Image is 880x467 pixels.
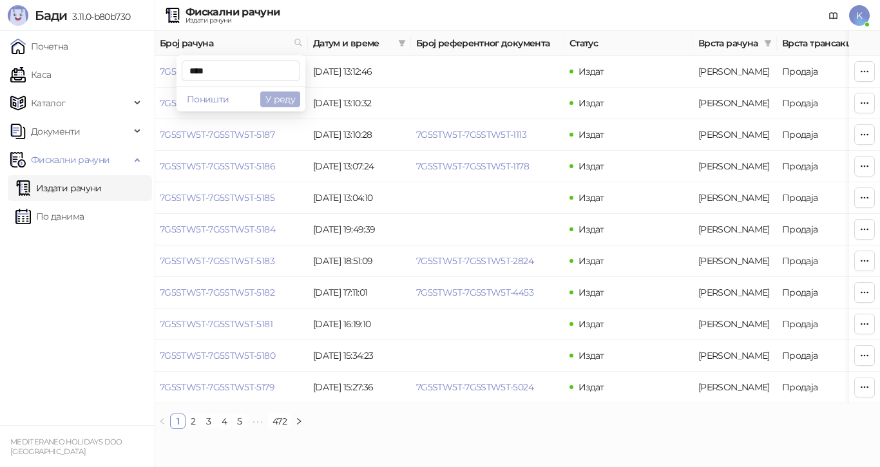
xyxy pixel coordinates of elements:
a: 7G5STW5T-7G5STW5T-5185 [160,192,274,204]
span: filter [398,39,406,47]
span: Бади [35,8,67,23]
span: Издат [579,224,604,235]
li: 1 [170,414,186,429]
span: Издат [579,192,604,204]
span: left [158,417,166,425]
span: Издат [579,350,604,361]
a: 7G5STW5T-7G5STW5T-2824 [416,255,533,267]
td: 7G5STW5T-7G5STW5T-5185 [155,182,308,214]
a: Почетна [10,33,68,59]
li: 2 [186,414,201,429]
a: 7G5STW5T-7G5STW5T-5024 [416,381,533,393]
td: 7G5STW5T-7G5STW5T-5184 [155,214,308,245]
th: Број референтног документа [411,31,564,56]
td: Аванс [693,340,777,372]
td: 7G5STW5T-7G5STW5T-5179 [155,372,308,403]
td: Аванс [693,372,777,403]
span: Каталог [31,90,66,116]
td: 7G5STW5T-7G5STW5T-5183 [155,245,308,277]
th: Број рачуна [155,31,308,56]
td: Аванс [693,56,777,88]
a: Каса [10,62,51,88]
a: 4 [217,414,231,428]
span: Издат [579,160,604,172]
a: 3 [202,414,216,428]
a: 7G5STW5T-7G5STW5T-5181 [160,318,273,330]
li: 3 [201,414,216,429]
a: 7G5STW5T-7G5STW5T-5187 [160,129,274,140]
a: Издати рачуни [15,175,102,201]
td: [DATE] 18:51:09 [308,245,411,277]
span: Издат [579,97,604,109]
span: Издат [579,318,604,330]
a: 7G5STW5T-7G5STW5T-5184 [160,224,275,235]
td: [DATE] 13:12:46 [308,56,411,88]
span: Издат [579,66,604,77]
a: 2 [186,414,200,428]
a: 7G5STW5T-7G5STW5T-5188 [160,97,275,109]
td: Аванс [693,182,777,214]
a: 5 [233,414,247,428]
td: [DATE] 13:10:28 [308,119,411,151]
span: Издат [579,381,604,393]
td: Аванс [693,277,777,309]
span: Фискални рачуни [31,147,110,173]
a: 7G5STW5T-7G5STW5T-5180 [160,350,275,361]
a: 7G5STW5T-7G5STW5T-4453 [416,287,533,298]
td: [DATE] 19:49:39 [308,214,411,245]
a: 7G5STW5T-7G5STW5T-5189 [160,66,275,77]
span: right [295,417,303,425]
span: filter [396,33,408,53]
span: Врста рачуна [698,36,759,50]
td: 7G5STW5T-7G5STW5T-5180 [155,340,308,372]
span: Датум и време [313,36,393,50]
li: Следећа страна [291,414,307,429]
div: Фискални рачуни [186,7,280,17]
a: 472 [269,414,291,428]
span: 3.11.0-b80b730 [67,11,130,23]
a: 1 [171,414,185,428]
img: Logo [8,5,28,26]
button: Поништи [182,91,234,107]
span: Издат [579,255,604,267]
td: Аванс [693,88,777,119]
span: Документи [31,119,80,144]
span: K [849,5,870,26]
td: 7G5STW5T-7G5STW5T-5186 [155,151,308,182]
td: Аванс [693,309,777,340]
li: 4 [216,414,232,429]
td: [DATE] 13:04:10 [308,182,411,214]
li: 5 [232,414,247,429]
span: filter [761,33,774,53]
td: [DATE] 17:11:01 [308,277,411,309]
a: 7G5STW5T-7G5STW5T-5183 [160,255,274,267]
span: Број рачуна [160,36,289,50]
td: [DATE] 16:19:10 [308,309,411,340]
th: Статус [564,31,693,56]
td: Аванс [693,119,777,151]
a: Документација [823,5,844,26]
button: right [291,414,307,429]
td: Аванс [693,151,777,182]
th: Врста рачуна [693,31,777,56]
a: 7G5STW5T-7G5STW5T-1113 [416,129,526,140]
span: Издат [579,287,604,298]
td: Аванс [693,245,777,277]
span: Врста трансакције [782,36,868,50]
span: filter [764,39,772,47]
li: 472 [268,414,291,429]
a: По данима [15,204,84,229]
td: 7G5STW5T-7G5STW5T-5187 [155,119,308,151]
td: [DATE] 15:34:23 [308,340,411,372]
td: Аванс [693,214,777,245]
li: Следећих 5 Страна [247,414,268,429]
a: 7G5STW5T-7G5STW5T-5182 [160,287,274,298]
button: У реду [260,91,300,107]
td: [DATE] 13:10:32 [308,88,411,119]
td: 7G5STW5T-7G5STW5T-5181 [155,309,308,340]
span: Издат [579,129,604,140]
li: Претходна страна [155,414,170,429]
td: [DATE] 13:07:24 [308,151,411,182]
div: Издати рачуни [186,17,280,24]
a: 7G5STW5T-7G5STW5T-5179 [160,381,274,393]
